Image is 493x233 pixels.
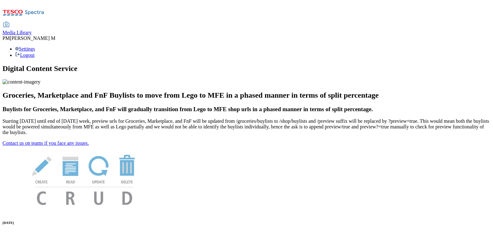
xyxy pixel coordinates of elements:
h1: Digital Content Service [3,64,490,73]
a: Media Library [3,22,32,35]
img: content-imagery [3,79,40,85]
h2: Groceries, Marketplace and FnF Buylists to move from Lego to MFE in a phased manner in terms of s... [3,91,490,100]
a: Contact us on teams if you face any issues. [3,140,89,146]
h3: Buylists for Groceries, Marketplace, and FnF will gradually transition from Lego to MFE shop urls... [3,106,490,113]
span: [PERSON_NAME] M [10,35,55,41]
a: Logout [15,52,35,58]
h6: [DATE] [3,221,490,225]
p: Starting [DATE] until end of [DATE] week, preview urls for Groceries, Marketplace, and FnF will b... [3,118,490,135]
span: PM [3,35,10,41]
img: News Image [3,146,166,212]
a: Settings [15,46,35,51]
span: Media Library [3,30,32,35]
